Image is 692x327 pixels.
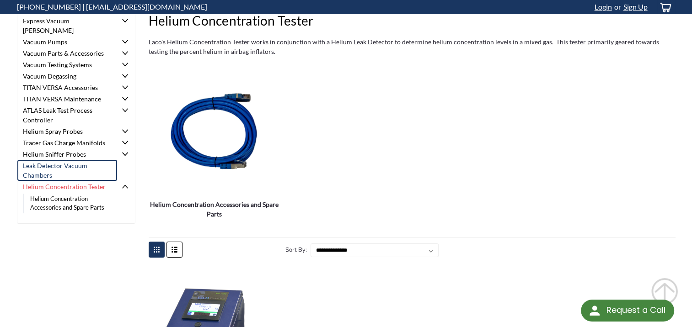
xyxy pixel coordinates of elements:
[17,126,118,137] a: Helium Spray Probes
[149,200,280,219] a: Helium Concentration Accessories and Spare Parts
[17,181,118,192] a: Helium Concentration Tester
[166,242,182,258] a: Toggle List View
[17,137,118,148] a: Tracer Gas Charge Manifolds
[17,105,118,126] a: ATLAS Leak Test Process Controller
[17,47,118,59] a: Vacuum Parts & Accessories
[17,36,118,47] a: Vacuum Pumps
[149,66,280,197] a: Helium Concentration Accessories and Spare Parts
[17,15,118,36] a: Express Vacuum [PERSON_NAME]
[652,0,676,14] a: cart-preview-dropdown
[587,303,602,318] img: round button
[17,160,118,181] a: Leak Detector Vacuum Chambers
[581,300,674,322] div: Request a Call
[17,82,118,93] a: TITAN VERSA Accessories
[17,59,118,70] a: Vacuum Testing Systems
[17,93,118,105] a: TITAN VERSA Maintenance
[651,278,678,305] svg: submit
[23,194,123,213] a: Helium Concentration Accessories and Spare Parts
[280,243,307,257] label: Sort By:
[606,300,665,321] div: Request a Call
[651,278,678,305] div: Scroll Back to Top
[149,242,165,258] a: Toggle Grid View
[612,2,621,11] span: or
[17,148,118,160] a: Helium Sniffer Probes
[17,70,118,82] a: Vacuum Degassing
[149,11,676,30] h1: Helium Concentration Tester
[149,37,676,56] p: Laco's Helium Concentration Tester works in conjunction with a Helium Leak Detector to determine ...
